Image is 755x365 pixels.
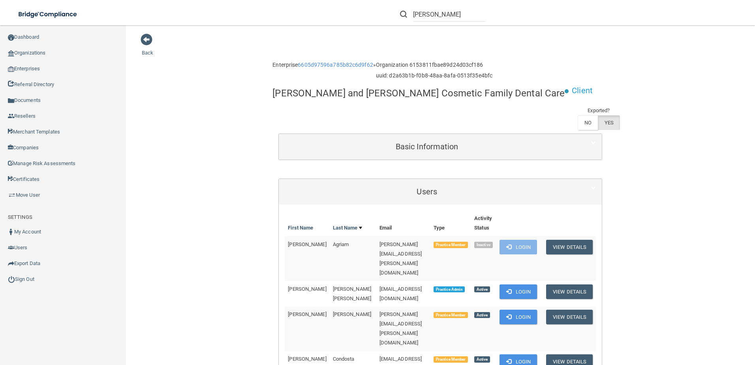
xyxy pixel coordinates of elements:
h6: Organization 6153811fbae89d24d03cf186 [376,62,492,68]
span: [PERSON_NAME][EMAIL_ADDRESS][PERSON_NAME][DOMAIN_NAME] [379,311,422,346]
img: bridge_compliance_login_screen.278c3ca4.svg [12,6,85,23]
img: organization-icon.f8decf85.png [8,50,14,56]
img: enterprise.0d942306.png [8,66,14,72]
img: icon-users.e205127d.png [8,245,14,251]
button: Login [500,240,537,254]
button: Login [500,310,537,324]
a: Users [285,183,596,201]
a: Basic Information [285,138,596,156]
th: Email [376,211,430,236]
img: ic_user_dark.df1a06c3.png [8,229,14,235]
a: First Name [288,223,313,233]
span: Practice Member [434,242,468,248]
h6: uuid: d2a63b1b-f0b8-48aa-8afa-0513f35e4bfc [376,73,492,79]
span: Active [474,356,490,363]
button: View Details [546,240,593,254]
span: Practice Member [434,356,468,363]
span: Condosta [333,356,355,362]
input: Search [413,7,485,22]
h6: Enterprise » [272,62,376,68]
button: View Details [546,284,593,299]
label: YES [598,115,620,130]
img: ic-search.3b580494.png [400,11,407,18]
img: icon-export.b9366987.png [8,260,14,267]
span: Inactive [474,242,493,248]
img: icon-documents.8dae5593.png [8,98,14,104]
img: ic_dashboard_dark.d01f4a41.png [8,34,14,41]
span: Practice Admin [434,286,465,293]
button: Login [500,284,537,299]
th: Activity Status [471,211,496,236]
h5: Basic Information [285,142,569,151]
a: 6605d97596a785b82c6d9f62 [298,62,373,68]
span: [PERSON_NAME] [288,311,326,317]
span: Agriam [333,241,349,247]
button: View Details [546,310,593,324]
span: Practice Member [434,312,468,318]
span: [EMAIL_ADDRESS][DOMAIN_NAME] [379,286,422,301]
span: [PERSON_NAME][EMAIL_ADDRESS][PERSON_NAME][DOMAIN_NAME] [379,241,422,276]
a: Back [142,40,153,56]
span: Active [474,312,490,318]
img: ic_power_dark.7ecde6b1.png [8,276,15,283]
span: [PERSON_NAME] [PERSON_NAME] [333,286,371,301]
td: Exported? [578,106,620,115]
p: Client [572,83,593,98]
img: ic_reseller.de258add.png [8,113,14,119]
span: [PERSON_NAME] [288,356,326,362]
span: [PERSON_NAME] [288,286,326,292]
span: [PERSON_NAME] [288,241,326,247]
h5: Users [285,187,569,196]
label: SETTINGS [8,213,32,222]
th: Type [430,211,471,236]
span: [PERSON_NAME] [333,311,371,317]
a: Last Name [333,223,362,233]
h4: [PERSON_NAME] and [PERSON_NAME] Cosmetic Family Dental Care [272,88,565,98]
span: Active [474,286,490,293]
img: briefcase.64adab9b.png [8,191,16,199]
label: NO [578,115,598,130]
